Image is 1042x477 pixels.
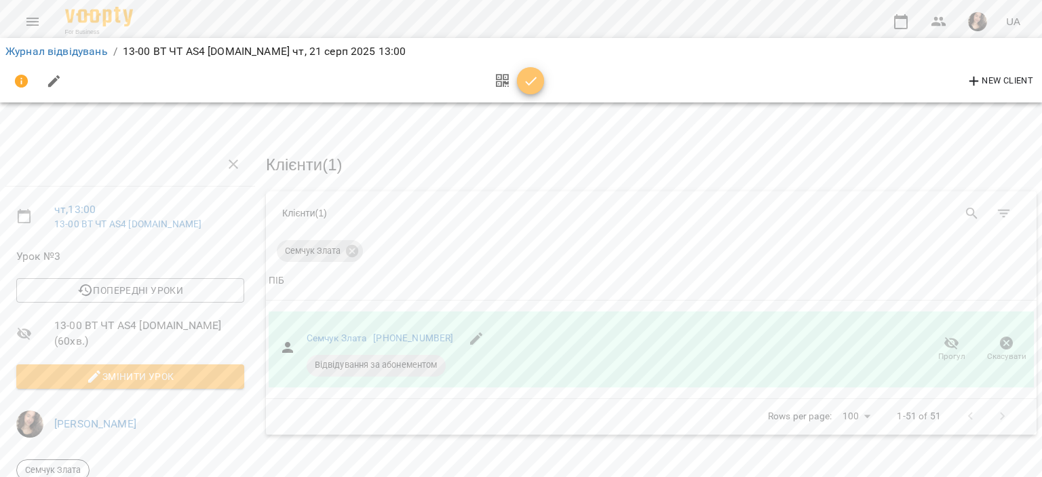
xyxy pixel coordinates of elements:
div: 100 [837,406,875,426]
li: / [113,43,117,60]
a: чт , 13:00 [54,203,96,216]
button: New Client [963,71,1037,92]
span: Урок №3 [16,248,244,265]
button: Скасувати [979,330,1034,368]
span: ПІБ [269,273,1034,289]
span: Попередні уроки [27,282,233,299]
span: Скасувати [987,351,1026,362]
span: New Client [966,73,1033,90]
nav: breadcrumb [5,43,1037,60]
div: Клієнти ( 1 ) [282,206,641,220]
button: UA [1001,9,1026,34]
p: 1-51 of 51 [897,410,940,423]
button: Search [956,197,988,230]
span: Відвідування за абонементом [307,359,446,371]
span: Змінити урок [27,368,233,385]
h3: Клієнти ( 1 ) [266,156,1037,174]
span: Семчук Злата [277,245,349,257]
p: 13-00 ВТ ЧТ AS4 [DOMAIN_NAME] чт, 21 серп 2025 13:00 [123,43,406,60]
span: Прогул [938,351,965,362]
a: Семчук Злата [307,332,367,343]
button: Змінити урок [16,364,244,389]
img: af1f68b2e62f557a8ede8df23d2b6d50.jpg [968,12,987,31]
div: Table Toolbar [266,191,1037,235]
img: af1f68b2e62f557a8ede8df23d2b6d50.jpg [16,411,43,438]
p: Rows per page: [768,410,832,423]
a: 13-00 ВТ ЧТ AS4 [DOMAIN_NAME] [54,218,201,229]
button: Попередні уроки [16,278,244,303]
span: For Business [65,28,133,37]
span: UA [1006,14,1020,28]
div: Sort [269,273,284,289]
button: Прогул [924,330,979,368]
span: 13-00 ВТ ЧТ AS4 [DOMAIN_NAME] ( 60 хв. ) [54,318,244,349]
a: [PERSON_NAME] [54,417,136,430]
button: Фільтр [988,197,1020,230]
div: Семчук Злата [277,240,363,262]
div: ПІБ [269,273,284,289]
a: Журнал відвідувань [5,45,108,58]
a: [PHONE_NUMBER] [373,332,453,343]
button: Menu [16,5,49,38]
img: Voopty Logo [65,7,133,26]
span: Семчук Злата [17,464,89,476]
